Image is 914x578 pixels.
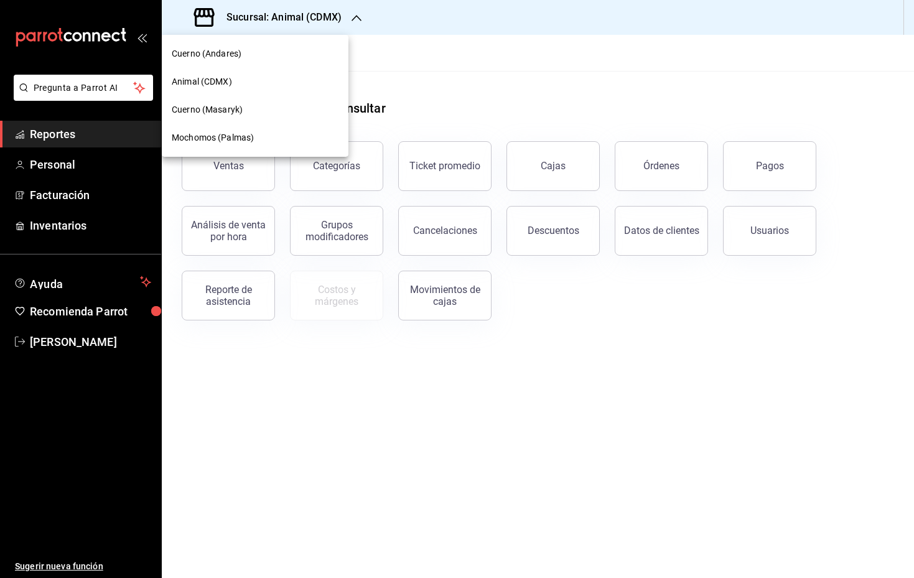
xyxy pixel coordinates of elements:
span: Cuerno (Masaryk) [172,103,243,116]
div: Cuerno (Andares) [162,40,348,68]
div: Mochomos (Palmas) [162,124,348,152]
span: Cuerno (Andares) [172,47,241,60]
span: Mochomos (Palmas) [172,131,254,144]
span: Animal (CDMX) [172,75,232,88]
div: Animal (CDMX) [162,68,348,96]
div: Cuerno (Masaryk) [162,96,348,124]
